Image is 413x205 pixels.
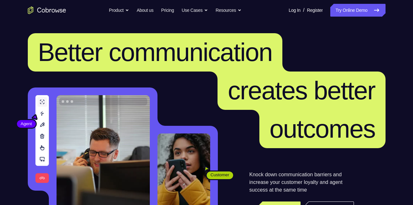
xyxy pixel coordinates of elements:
[109,4,129,17] button: Product
[28,6,66,14] a: Go to the home page
[216,4,241,17] button: Resources
[270,115,375,143] span: outcomes
[161,4,174,17] a: Pricing
[330,4,385,17] a: Try Online Demo
[228,76,375,105] span: creates better
[38,38,272,66] span: Better communication
[289,4,301,17] a: Log In
[249,171,354,194] p: Knock down communication barriers and increase your customer loyalty and agent success at the sam...
[137,4,153,17] a: About us
[303,6,304,14] span: /
[182,4,208,17] button: Use Cases
[307,4,323,17] a: Register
